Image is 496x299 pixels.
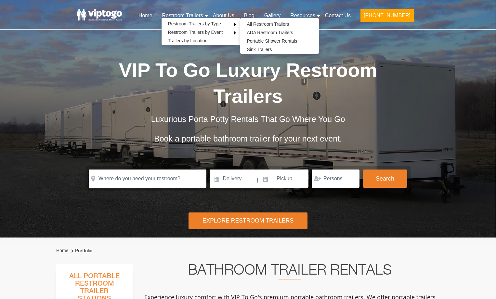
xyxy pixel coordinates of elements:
a: Gallery [259,8,286,23]
input: Pickup [259,170,308,188]
span: | [257,170,258,190]
span: VIP To Go Luxury Restroom Trailers [119,59,377,107]
a: About Us [208,8,239,23]
li: Portfolio [70,247,92,255]
a: Blog [239,8,259,23]
a: ADA Restroom Trailers [240,28,299,37]
input: Delivery [210,170,256,188]
input: Persons [312,170,359,188]
a: Sink Trailers [240,45,278,54]
a: [PHONE_NUMBER] [356,8,419,26]
button: [PHONE_NUMBER] [360,9,414,22]
a: Restroom Trailers by Event [162,28,229,36]
div: Explore Restroom Trailers [189,212,307,229]
a: Resources [285,8,320,23]
a: Home [134,8,157,23]
a: Portable Shower Rentals [240,37,304,45]
a: Home [56,248,68,253]
a: All Restroom Trailers [240,20,295,28]
input: Where do you need your restroom? [89,170,206,188]
h2: Bathroom Trailer Rentals [141,264,438,279]
a: Contact Us [320,8,356,23]
button: Search [363,170,407,188]
a: Trailers by Location [162,36,214,45]
span: Book a portable bathroom trailer for your next event. [154,134,342,143]
span: Luxurious Porta Potty Rentals That Go Where You Go [151,115,345,124]
a: Restroom Trailers by Type [162,20,228,28]
a: Restroom Trailers [157,8,208,23]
